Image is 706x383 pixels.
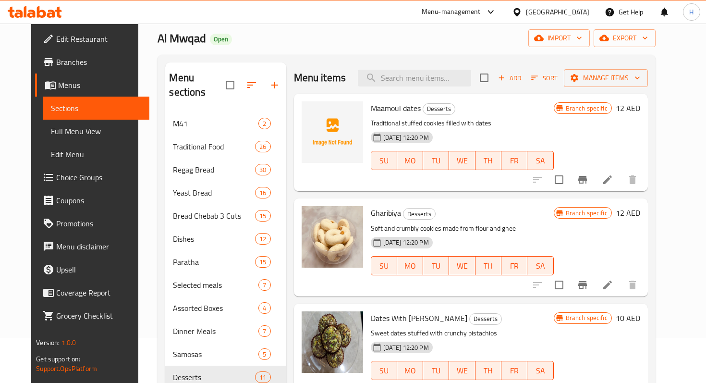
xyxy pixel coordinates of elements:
span: Branch specific [562,313,611,322]
span: import [536,32,582,44]
button: Sort [529,71,560,86]
div: Desserts [423,103,455,115]
button: export [594,29,656,47]
button: FR [501,151,527,170]
span: Desserts [403,209,435,220]
button: Branch-specific-item [571,273,594,297]
div: [GEOGRAPHIC_DATA] [526,7,589,17]
div: M412 [165,112,286,135]
span: Desserts [470,313,501,324]
span: [DATE] 12:20 PM [379,133,433,142]
button: WE [449,256,475,275]
span: FR [505,154,523,168]
span: TU [427,364,445,378]
a: Full Menu View [43,120,149,143]
div: Samosas5 [165,343,286,366]
span: Dinner Meals [173,325,258,337]
span: MO [401,154,419,168]
a: Edit menu item [602,174,613,185]
div: Bread Chebab 3 Cuts [173,210,255,222]
a: Grocery Checklist [35,304,149,327]
span: Select to update [549,275,569,295]
button: TU [423,151,449,170]
h6: 12 AED [616,206,640,220]
button: Branch-specific-item [571,168,594,191]
div: Samosas [173,348,258,360]
button: TH [475,361,501,380]
a: Sections [43,97,149,120]
a: Coverage Report [35,281,149,304]
div: Menu-management [422,6,481,18]
a: Edit Menu [43,143,149,166]
span: Al Mwqad [158,27,206,49]
button: FR [501,361,527,380]
button: Add section [263,74,286,97]
span: Add item [494,71,525,86]
span: WE [453,154,471,168]
span: Dates With [PERSON_NAME] [371,311,467,325]
span: 26 [256,142,270,151]
span: WE [453,259,471,273]
h6: 10 AED [616,311,640,325]
span: SU [375,364,393,378]
span: Select section [474,68,494,88]
span: 11 [256,373,270,382]
button: delete [621,168,644,191]
span: Branch specific [562,104,611,113]
div: items [255,371,270,383]
span: 12 [256,235,270,244]
span: Full Menu View [51,125,141,137]
span: TH [479,364,498,378]
span: SA [531,364,549,378]
div: items [258,118,270,129]
span: 15 [256,258,270,267]
span: Selected meals [173,279,258,291]
span: Gharibiya [371,206,401,220]
span: MO [401,364,419,378]
span: Get support on: [36,353,80,365]
span: Regag Bread [173,164,255,175]
button: TU [423,256,449,275]
span: Menu disclaimer [56,241,141,252]
div: Traditional Food [173,141,255,152]
a: Edit menu item [602,279,613,291]
div: Desserts [403,208,436,220]
button: SU [371,151,397,170]
button: WE [449,151,475,170]
span: TU [427,259,445,273]
span: Desserts [423,103,455,114]
div: Dishes12 [165,227,286,250]
button: SU [371,361,397,380]
span: Maamoul dates [371,101,421,115]
span: Coverage Report [56,287,141,298]
span: 2 [259,119,270,128]
div: Desserts [469,313,502,325]
button: Manage items [564,69,648,87]
button: SA [527,151,553,170]
div: Assorted Boxes4 [165,297,286,320]
div: Paratha [173,256,255,268]
div: items [258,279,270,291]
span: 1.0.0 [61,336,76,349]
div: items [258,348,270,360]
button: MO [397,151,423,170]
span: Desserts [173,371,255,383]
span: 5 [259,350,270,359]
button: FR [501,256,527,275]
a: Upsell [35,258,149,281]
span: Branches [56,56,141,68]
button: SU [371,256,397,275]
a: Choice Groups [35,166,149,189]
span: H [689,7,694,17]
button: WE [449,361,475,380]
span: Sort items [525,71,564,86]
span: Grocery Checklist [56,310,141,321]
button: MO [397,361,423,380]
button: Add [494,71,525,86]
span: Yeast Bread [173,187,255,198]
button: SA [527,256,553,275]
a: Menu disclaimer [35,235,149,258]
h6: 12 AED [616,101,640,115]
div: Yeast Bread16 [165,181,286,204]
